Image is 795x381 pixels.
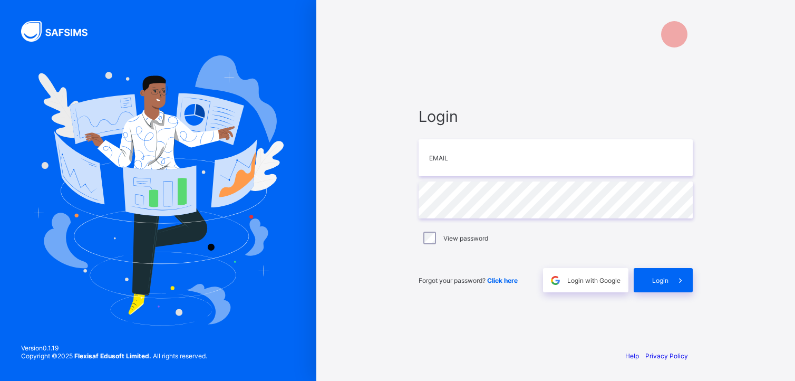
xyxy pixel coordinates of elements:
label: View password [443,234,488,242]
span: Version 0.1.19 [21,344,207,352]
a: Help [625,352,639,360]
span: Login with Google [567,277,621,284]
span: Login [652,277,668,284]
span: Copyright © 2025 All rights reserved. [21,352,207,360]
a: Privacy Policy [645,352,688,360]
img: SAFSIMS Logo [21,21,100,42]
img: Hero Image [33,55,284,326]
img: google.396cfc9801f0270233282035f929180a.svg [549,274,561,287]
a: Click here [487,277,518,284]
span: Forgot your password? [419,277,518,284]
span: Login [419,107,693,126]
strong: Flexisaf Edusoft Limited. [74,352,151,360]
